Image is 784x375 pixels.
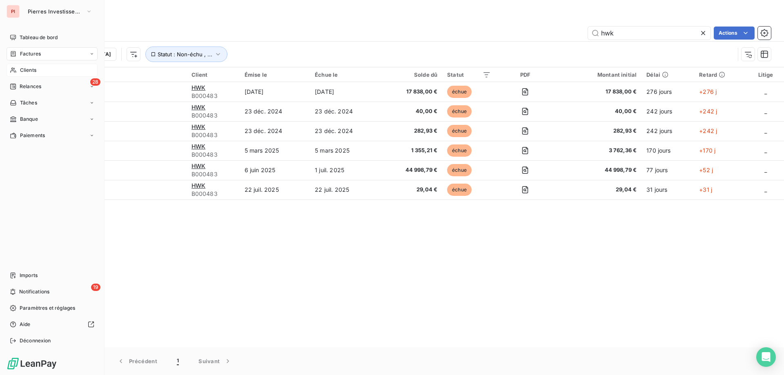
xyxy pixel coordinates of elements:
[240,141,310,160] td: 5 mars 2025
[7,5,20,18] div: PI
[245,71,305,78] div: Émise le
[699,71,742,78] div: Retard
[699,127,717,134] span: +242 j
[7,47,98,60] a: Factures
[764,108,767,115] span: _
[447,86,472,98] span: échue
[20,337,51,344] span: Déconnexion
[447,144,472,157] span: échue
[385,88,438,96] span: 17 838,00 €
[7,80,98,93] a: 28Relances
[559,88,637,96] span: 17 838,00 €
[20,321,31,328] span: Aide
[385,146,438,155] span: 1 355,21 €
[240,82,310,102] td: [DATE]
[20,304,75,312] span: Paramètres et réglages
[559,166,637,174] span: 44 998,79 €
[310,180,380,200] td: 22 juil. 2025
[192,182,205,189] span: HWK
[192,123,205,130] span: HWK
[764,88,767,95] span: _
[764,147,767,154] span: _
[559,186,637,194] span: 29,04 €
[447,164,472,176] span: échue
[752,71,779,78] div: Litige
[192,111,235,120] span: B000483
[699,166,713,173] span: +52 j
[310,102,380,121] td: 23 déc. 2024
[192,190,235,198] span: B000483
[158,51,212,58] span: Statut : Non-échu , ...
[447,184,472,196] span: échue
[19,288,49,295] span: Notifications
[641,160,694,180] td: 77 jours
[764,166,767,173] span: _
[310,141,380,160] td: 5 mars 2025
[192,104,205,111] span: HWK
[310,82,380,102] td: [DATE]
[145,47,227,62] button: Statut : Non-échu , ...
[7,31,98,44] a: Tableau de bord
[192,162,205,169] span: HWK
[385,186,438,194] span: 29,04 €
[7,318,98,331] a: Aide
[385,166,438,174] span: 44 998,79 €
[20,272,38,279] span: Imports
[240,160,310,180] td: 6 juin 2025
[310,160,380,180] td: 1 juil. 2025
[310,121,380,141] td: 23 déc. 2024
[756,347,776,367] div: Open Intercom Messenger
[699,186,712,193] span: +31 j
[192,84,205,91] span: HWK
[189,353,242,370] button: Suivant
[20,132,45,139] span: Paiements
[447,105,472,118] span: échue
[7,357,57,370] img: Logo LeanPay
[559,127,637,135] span: 282,93 €
[7,113,98,126] a: Banque
[559,107,637,115] span: 40,00 €
[192,170,235,178] span: B000483
[764,186,767,193] span: _
[559,146,637,155] span: 3 762,36 €
[7,269,98,282] a: Imports
[501,71,550,78] div: PDF
[699,108,717,115] span: +242 j
[699,88,717,95] span: +276 j
[385,127,438,135] span: 282,93 €
[177,357,179,365] span: 1
[588,27,710,40] input: Rechercher
[20,67,36,74] span: Clients
[20,83,41,90] span: Relances
[7,96,98,109] a: Tâches
[167,353,189,370] button: 1
[192,71,235,78] div: Client
[641,141,694,160] td: 170 jours
[641,102,694,121] td: 242 jours
[240,102,310,121] td: 23 déc. 2024
[20,115,38,123] span: Banque
[20,99,37,107] span: Tâches
[7,64,98,77] a: Clients
[91,284,100,291] span: 19
[764,127,767,134] span: _
[7,302,98,315] a: Paramètres et réglages
[559,71,637,78] div: Montant initial
[240,121,310,141] td: 23 déc. 2024
[385,71,438,78] div: Solde dû
[447,125,472,137] span: échue
[192,92,235,100] span: B000483
[646,71,689,78] div: Délai
[641,180,694,200] td: 31 jours
[20,50,41,58] span: Factures
[315,71,375,78] div: Échue le
[385,107,438,115] span: 40,00 €
[699,147,715,154] span: +170 j
[28,8,82,15] span: Pierres Investissement
[714,27,755,40] button: Actions
[7,129,98,142] a: Paiements
[20,34,58,41] span: Tableau de bord
[641,82,694,102] td: 276 jours
[192,131,235,139] span: B000483
[447,71,491,78] div: Statut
